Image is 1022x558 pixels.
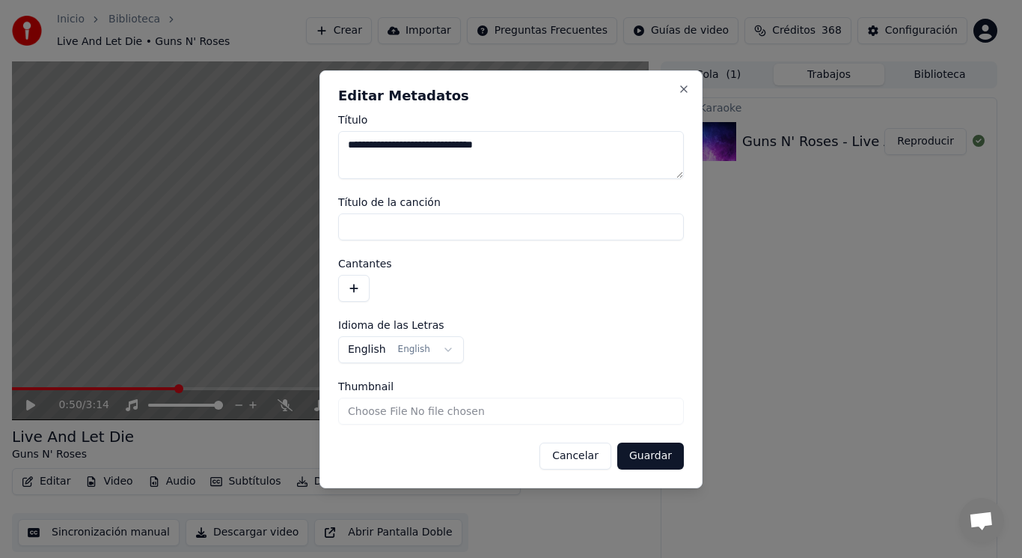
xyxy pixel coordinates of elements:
[539,443,611,470] button: Cancelar
[338,197,684,207] label: Título de la canción
[338,89,684,103] h2: Editar Metadatos
[338,115,684,125] label: Título
[617,443,684,470] button: Guardar
[338,258,684,269] label: Cantantes
[338,381,394,392] span: Thumbnail
[338,320,444,330] span: Idioma de las Letras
